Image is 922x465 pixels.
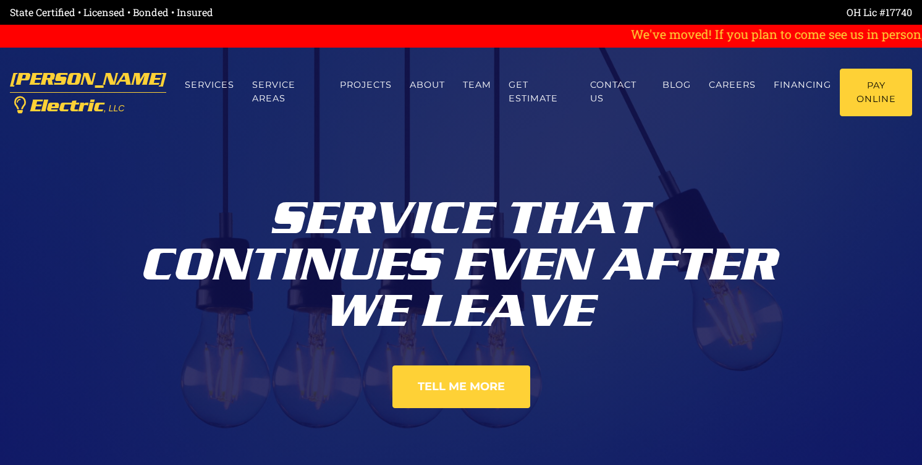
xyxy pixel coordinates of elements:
[331,69,401,101] a: Projects
[10,63,166,122] a: [PERSON_NAME] Electric, LLC
[10,5,461,20] div: State Certified • Licensed • Bonded • Insured
[500,69,581,115] a: Get estimate
[700,69,765,101] a: Careers
[392,365,530,408] a: Tell Me More
[104,103,124,113] span: , LLC
[454,69,500,101] a: Team
[654,69,700,101] a: Blog
[764,69,840,101] a: Financing
[840,69,912,116] a: Pay Online
[118,186,804,335] div: Service That Continues Even After We Leave
[461,5,912,20] div: OH Lic #17740
[581,69,654,115] a: Contact us
[243,69,331,115] a: Service Areas
[401,69,454,101] a: About
[176,69,243,101] a: Services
